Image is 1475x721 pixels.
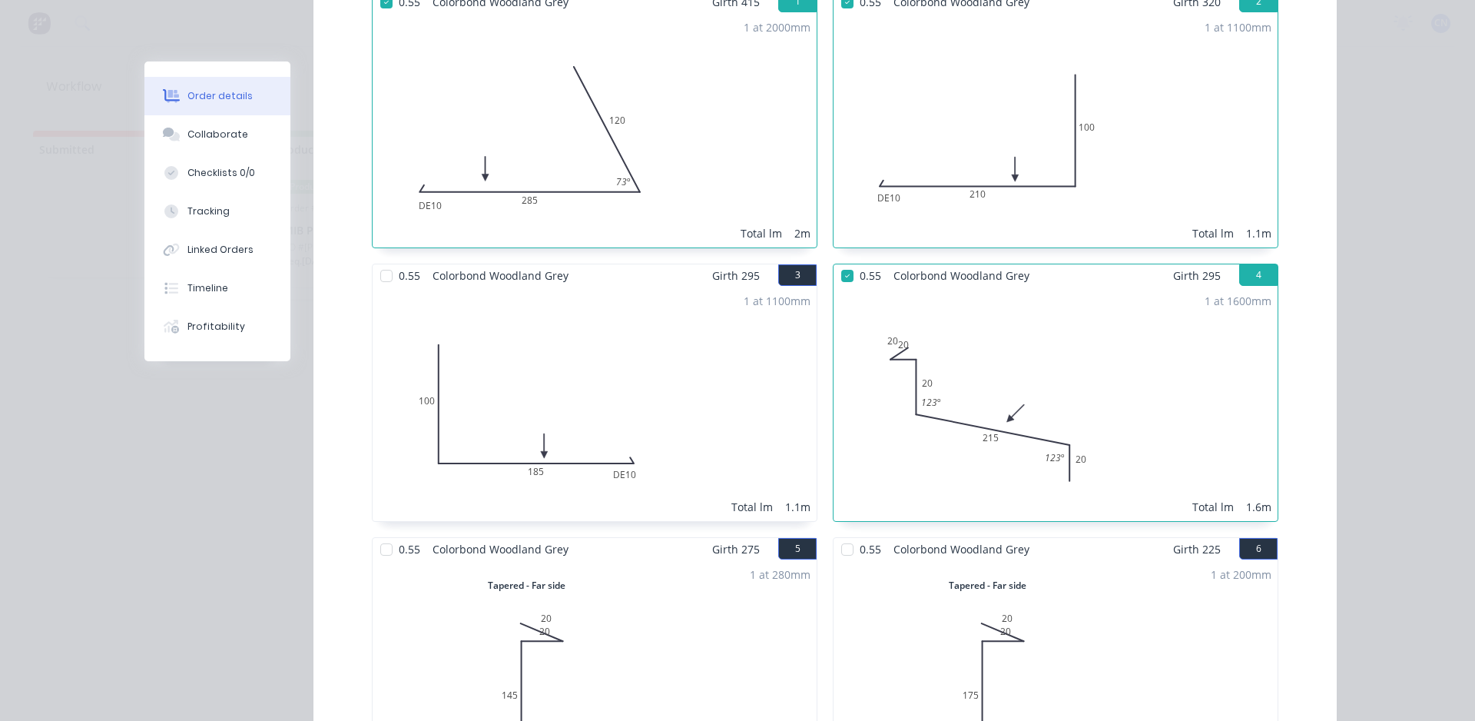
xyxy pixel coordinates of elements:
[426,264,575,287] span: Colorbond Woodland Grey
[1205,19,1271,35] div: 1 at 1100mm
[744,19,810,35] div: 1 at 2000mm
[1192,499,1234,515] div: Total lm
[373,13,817,248] div: 0DE1028512073º1 at 2000mmTotal lm2m
[187,243,254,257] div: Linked Orders
[750,566,810,583] div: 1 at 280mm
[187,281,228,295] div: Timeline
[1239,538,1278,560] button: 6
[1246,499,1271,515] div: 1.6m
[187,128,248,141] div: Collaborate
[1192,225,1234,241] div: Total lm
[834,287,1278,521] div: 020202021520123º123º1 at 1600mmTotal lm1.6m
[785,499,810,515] div: 1.1m
[1173,538,1221,560] span: Girth 225
[731,499,773,515] div: Total lm
[144,231,290,269] button: Linked Orders
[144,115,290,154] button: Collaborate
[887,264,1036,287] span: Colorbond Woodland Grey
[1211,566,1271,583] div: 1 at 200mm
[144,77,290,115] button: Order details
[1205,293,1271,309] div: 1 at 1600mm
[144,192,290,231] button: Tracking
[144,269,290,307] button: Timeline
[834,13,1278,248] div: 0DE102101001 at 1100mmTotal lm1.1m
[1239,264,1278,286] button: 4
[854,264,887,287] span: 0.55
[187,320,245,334] div: Profitability
[393,264,426,287] span: 0.55
[426,538,575,560] span: Colorbond Woodland Grey
[794,225,810,241] div: 2m
[144,307,290,346] button: Profitability
[187,89,253,103] div: Order details
[778,264,817,286] button: 3
[144,154,290,192] button: Checklists 0/0
[887,538,1036,560] span: Colorbond Woodland Grey
[741,225,782,241] div: Total lm
[393,538,426,560] span: 0.55
[712,538,760,560] span: Girth 275
[1246,225,1271,241] div: 1.1m
[744,293,810,309] div: 1 at 1100mm
[1173,264,1221,287] span: Girth 295
[712,264,760,287] span: Girth 295
[187,166,255,180] div: Checklists 0/0
[187,204,230,218] div: Tracking
[778,538,817,560] button: 5
[373,287,817,521] div: 0100DE101851 at 1100mmTotal lm1.1m
[854,538,887,560] span: 0.55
